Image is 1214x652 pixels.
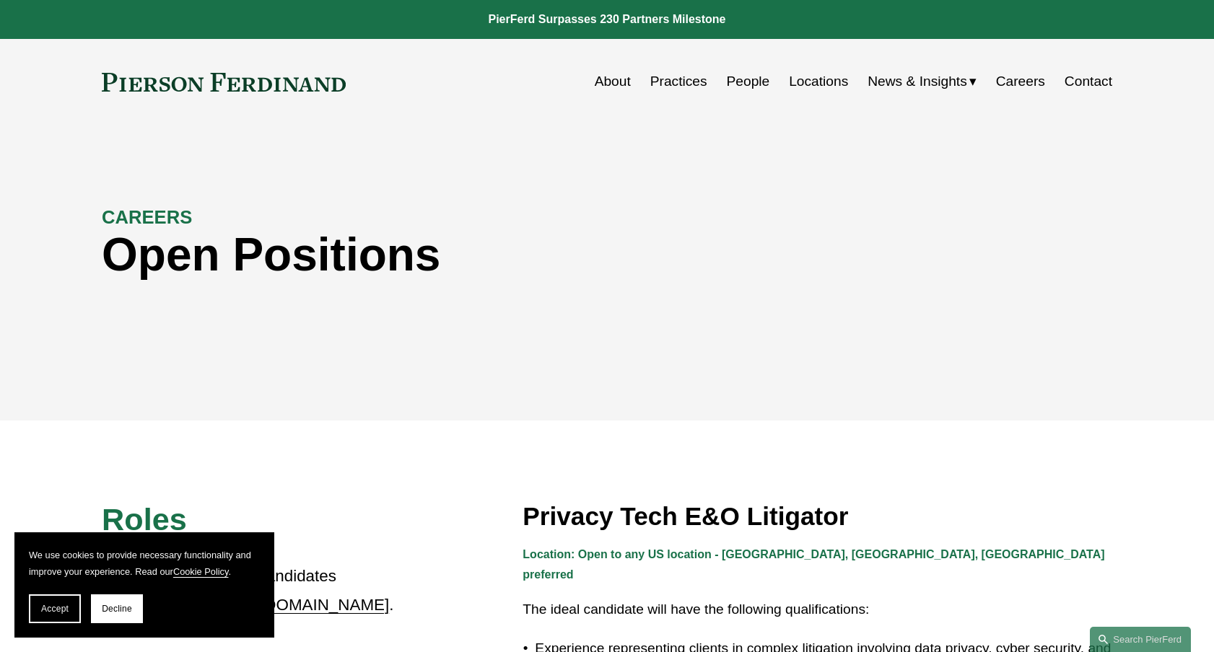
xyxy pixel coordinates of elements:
h3: Privacy Tech E&O Litigator [523,501,1112,532]
a: People [727,68,770,95]
section: Cookie banner [14,532,274,638]
a: Locations [789,68,848,95]
span: Decline [102,604,132,614]
a: About [595,68,631,95]
a: Cookie Policy [173,566,229,577]
a: Contact [1065,68,1112,95]
p: We use cookies to provide necessary functionality and improve your experience. Read our . [29,547,260,580]
strong: CAREERS [102,207,192,227]
button: Accept [29,594,81,623]
a: Search this site [1090,627,1191,652]
span: Roles [102,502,187,537]
span: News & Insights [868,69,967,94]
span: Accept [41,604,69,614]
strong: Location: Open to any US location - [GEOGRAPHIC_DATA], [GEOGRAPHIC_DATA], [GEOGRAPHIC_DATA] prefe... [523,548,1108,581]
p: The ideal candidate will have the following qualifications: [523,597,1112,622]
button: Decline [91,594,143,623]
a: Careers [996,68,1045,95]
a: Practices [650,68,707,95]
a: folder dropdown [868,68,977,95]
h1: Open Positions [102,229,860,281]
